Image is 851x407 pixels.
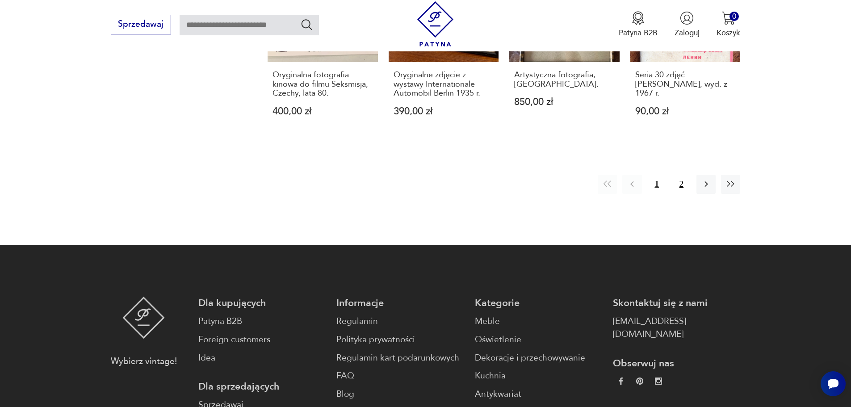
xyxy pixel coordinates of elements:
[821,371,846,396] iframe: Smartsupp widget button
[619,11,658,38] a: Ikona medaluPatyna B2B
[475,315,602,328] a: Meble
[272,107,373,116] p: 400,00 zł
[475,388,602,401] a: Antykwariat
[636,378,643,385] img: 37d27d81a828e637adc9f9cb2e3d3a8a.webp
[198,315,326,328] a: Patyna B2B
[198,297,326,310] p: Dla kupujących
[721,11,735,25] img: Ikona koszyka
[336,388,464,401] a: Blog
[675,11,700,38] button: Zaloguj
[613,297,740,310] p: Skontaktuj się z nami
[514,71,615,89] h3: Artystyczna fotografia, [GEOGRAPHIC_DATA].
[514,97,615,107] p: 850,00 zł
[475,333,602,346] a: Oświetlenie
[619,11,658,38] button: Patyna B2B
[336,297,464,310] p: Informacje
[680,11,694,25] img: Ikonka użytkownika
[619,28,658,38] p: Patyna B2B
[111,355,177,368] p: Wybierz vintage!
[672,175,691,194] button: 2
[675,28,700,38] p: Zaloguj
[198,333,326,346] a: Foreign customers
[475,297,602,310] p: Kategorie
[729,12,739,21] div: 0
[475,352,602,365] a: Dekoracje i przechowywanie
[394,71,494,98] h3: Oryginalne zdjęcie z wystawy Internationale Automobil Berlin 1935 r.
[413,1,458,46] img: Patyna - sklep z meblami i dekoracjami vintage
[336,369,464,382] a: FAQ
[198,352,326,365] a: Idea
[647,175,667,194] button: 1
[635,107,736,116] p: 90,00 zł
[336,352,464,365] a: Regulamin kart podarunkowych
[111,15,171,34] button: Sprzedawaj
[635,71,736,98] h3: Seria 30 zdjęć [PERSON_NAME], wyd. z 1967 r.
[300,18,313,31] button: Szukaj
[631,11,645,25] img: Ikona medalu
[198,380,326,393] p: Dla sprzedających
[122,297,165,339] img: Patyna - sklep z meblami i dekoracjami vintage
[272,71,373,98] h3: Oryginalna fotografia kinowa do filmu Seksmisja, Czechy, lata 80.
[655,378,662,385] img: c2fd9cf7f39615d9d6839a72ae8e59e5.webp
[717,28,740,38] p: Koszyk
[336,333,464,346] a: Polityka prywatności
[717,11,740,38] button: 0Koszyk
[613,357,740,370] p: Obserwuj nas
[111,21,171,29] a: Sprzedawaj
[617,378,625,385] img: da9060093f698e4c3cedc1453eec5031.webp
[336,315,464,328] a: Regulamin
[394,107,494,116] p: 390,00 zł
[613,315,740,341] a: [EMAIL_ADDRESS][DOMAIN_NAME]
[475,369,602,382] a: Kuchnia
